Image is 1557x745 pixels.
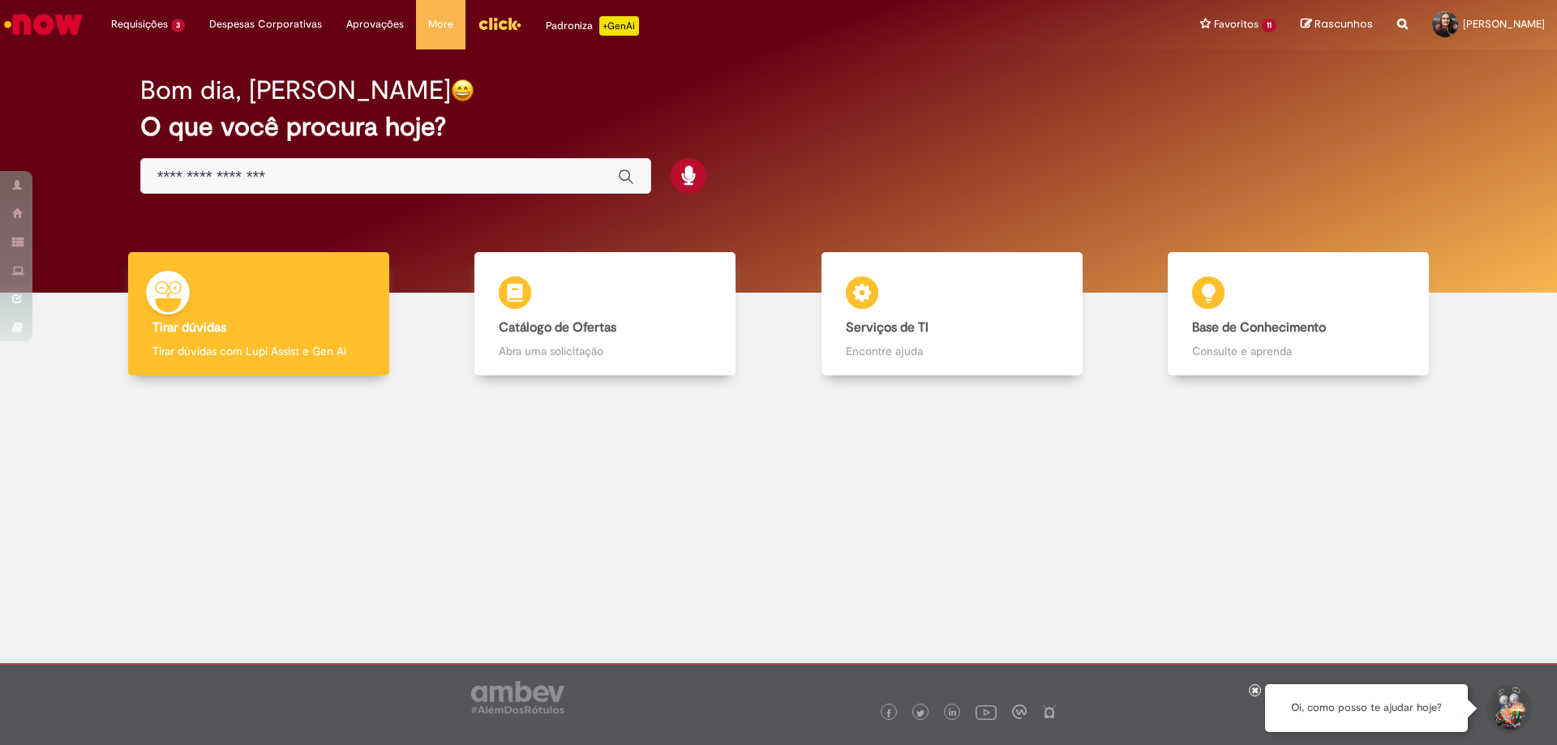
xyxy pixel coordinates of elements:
span: Rascunhos [1315,16,1373,32]
div: Padroniza [546,16,639,36]
button: Iniciar Conversa de Suporte [1484,684,1533,733]
img: logo_footer_workplace.png [1012,704,1027,719]
p: +GenAi [599,16,639,36]
img: logo_footer_ambev_rotulo_gray.png [471,681,564,713]
p: Tirar dúvidas com Lupi Assist e Gen Ai [152,343,365,359]
div: Oi, como posso te ajudar hoje? [1265,684,1468,732]
b: Base de Conhecimento [1192,319,1326,336]
a: Serviços de TI Encontre ajuda [778,252,1126,376]
span: 11 [1262,19,1276,32]
span: Despesas Corporativas [209,16,322,32]
a: Tirar dúvidas Tirar dúvidas com Lupi Assist e Gen Ai [85,252,432,376]
b: Tirar dúvidas [152,319,226,336]
a: Rascunhos [1301,17,1373,32]
img: logo_footer_youtube.png [976,701,997,722]
span: Aprovações [346,16,404,32]
b: Serviços de TI [846,319,929,336]
p: Consulte e aprenda [1192,343,1405,359]
b: Catálogo de Ofertas [499,319,616,336]
h2: O que você procura hoje? [140,113,1418,141]
img: ServiceNow [2,8,85,41]
h2: Bom dia, [PERSON_NAME] [140,76,451,105]
img: logo_footer_naosei.png [1042,704,1057,719]
img: logo_footer_facebook.png [885,709,893,717]
img: logo_footer_linkedin.png [949,709,957,718]
a: Catálogo de Ofertas Abra uma solicitação [432,252,779,376]
span: More [428,16,453,32]
p: Encontre ajuda [846,343,1058,359]
img: click_logo_yellow_360x200.png [478,11,521,36]
img: logo_footer_twitter.png [916,709,924,717]
img: happy-face.png [451,79,474,102]
span: 3 [171,19,185,32]
p: Abra uma solicitação [499,343,711,359]
span: [PERSON_NAME] [1463,17,1545,31]
span: Requisições [111,16,168,32]
span: Favoritos [1214,16,1259,32]
a: Base de Conhecimento Consulte e aprenda [1126,252,1473,376]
